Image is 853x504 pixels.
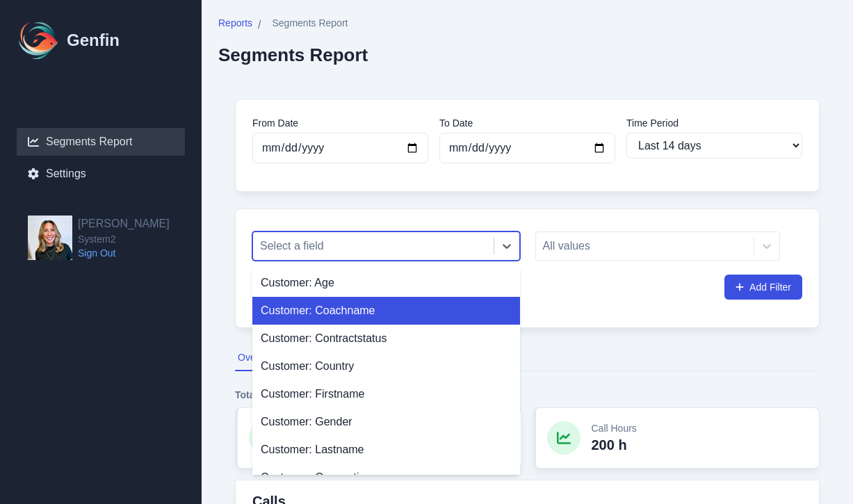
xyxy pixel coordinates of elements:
[252,464,520,491] div: Customer: Occupation
[252,436,520,464] div: Customer: Lastname
[592,435,637,455] p: 200 h
[67,29,120,51] h1: Genfin
[252,297,520,325] div: Customer: Coachname
[626,116,802,130] label: Time Period
[252,269,520,297] div: Customer: Age
[218,44,368,65] h2: Segments Report
[272,16,348,30] span: Segments Report
[78,232,170,246] span: System2
[28,216,72,260] img: Mo Maciejewski
[78,246,170,260] a: Sign Out
[252,408,520,436] div: Customer: Gender
[252,325,520,352] div: Customer: Contractstatus
[252,116,428,130] label: From Date
[17,18,61,63] img: Logo
[252,352,520,380] div: Customer: Country
[17,128,185,156] a: Segments Report
[235,388,820,402] h4: Totals (date range)
[78,216,170,232] h2: [PERSON_NAME]
[17,160,185,188] a: Settings
[724,275,802,300] button: Add Filter
[439,116,615,130] label: To Date
[252,380,520,408] div: Customer: Firstname
[235,345,281,371] button: Overview
[218,16,252,33] a: Reports
[592,421,637,435] p: Call Hours
[218,16,252,30] span: Reports
[258,17,261,33] span: /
